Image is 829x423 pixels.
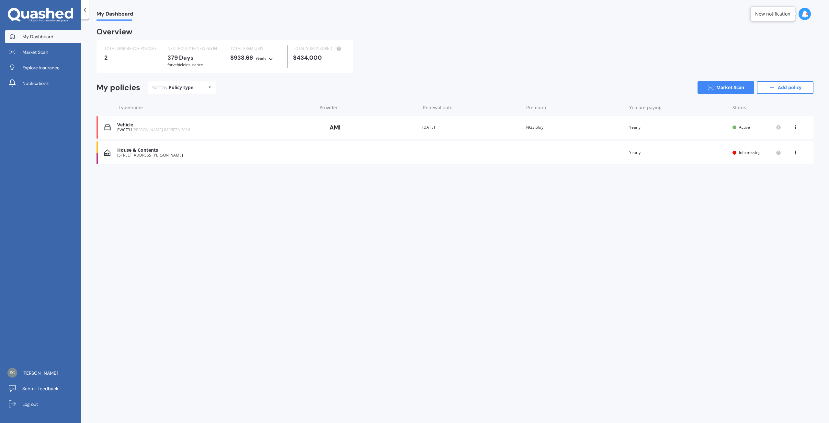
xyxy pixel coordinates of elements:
[169,84,193,91] div: Policy type
[5,367,81,380] a: [PERSON_NAME]
[167,45,220,52] div: NEXT POLICY RENEWING IN
[230,54,282,62] div: $933.66
[629,149,727,156] div: Yearly
[7,368,17,378] img: 4a71e4f5e4619014640225a6ea1e363f
[22,49,48,55] span: Market Scan
[22,33,53,40] span: My Dashboard
[22,80,49,87] span: Notifications
[423,104,521,111] div: Renewal date
[5,398,81,411] a: Log out
[5,77,81,90] a: Notifications
[22,370,58,376] span: [PERSON_NAME]
[117,128,314,132] div: PWC731
[629,124,727,131] div: Yearly
[757,81,813,94] a: Add policy
[739,124,750,130] span: Active
[97,11,133,19] span: My Dashboard
[526,124,545,130] span: $933.66/yr
[97,83,140,92] div: My policies
[104,124,111,131] img: Vehicle
[132,127,190,133] span: [PERSON_NAME] IMPREZA 2016
[755,11,790,17] div: New notification
[97,29,132,35] div: Overview
[117,153,314,158] div: [STREET_ADDRESS][PERSON_NAME]
[5,382,81,395] a: Submit feedback
[422,124,520,131] div: [DATE]
[117,122,314,128] div: Vehicle
[104,54,157,61] div: 2
[320,104,418,111] div: Provider
[293,54,345,61] div: $434,000
[104,149,110,156] img: House & Contents
[293,45,345,52] div: TOTAL SUM INSURED
[5,46,81,59] a: Market Scan
[698,81,754,94] a: Market Scan
[256,55,267,62] div: Yearly
[5,61,81,74] a: Explore insurance
[167,62,203,67] span: for Vehicle insurance
[167,54,194,62] b: 379 Days
[152,84,193,91] div: Sort by:
[739,150,761,155] span: Info missing
[319,121,351,134] img: AMI
[526,104,624,111] div: Premium
[22,65,60,71] span: Explore insurance
[119,104,314,111] div: Type/name
[104,45,157,52] div: TOTAL NUMBER OF POLICIES
[22,401,38,407] span: Log out
[732,104,781,111] div: Status
[117,147,314,153] div: House & Contents
[629,104,727,111] div: You are paying
[22,385,58,392] span: Submit feedback
[230,45,282,52] div: TOTAL PREMIUMS
[5,30,81,43] a: My Dashboard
